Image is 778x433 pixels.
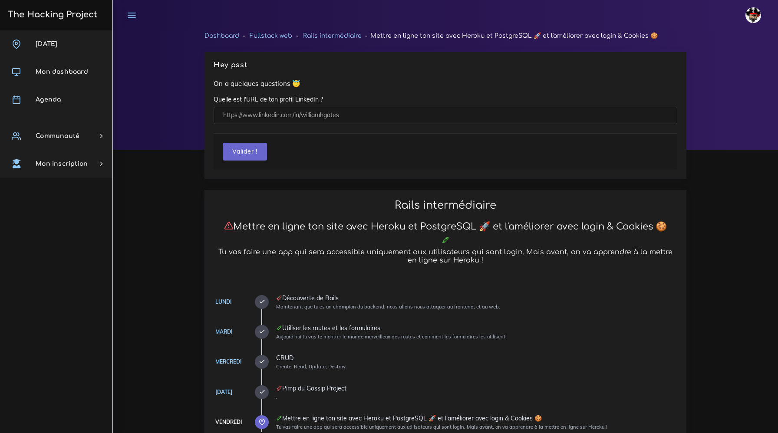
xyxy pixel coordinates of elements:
span: Communauté [36,133,79,139]
input: https://www.linkedin.com/in/williamhgates [214,107,677,125]
div: Pimp du Gossip Project [276,385,677,391]
h5: Hey psst [214,61,677,69]
a: Mercredi [215,358,241,365]
a: Rails intermédiaire [303,33,362,39]
h3: The Hacking Project [5,10,97,20]
a: Fullstack web [250,33,292,39]
span: [DATE] [36,41,57,47]
h2: Rails intermédiaire [214,199,677,212]
span: Mon inscription [36,161,88,167]
a: Mardi [215,328,232,335]
span: Agenda [36,96,61,103]
div: Vendredi [215,417,242,427]
div: Utiliser les routes et les formulaires [276,325,677,331]
h3: Mettre en ligne ton site avec Heroku et PostgreSQL 🚀 et l'améliorer avec login & Cookies 🍪 [214,221,677,232]
a: Dashboard [204,33,239,39]
li: Mettre en ligne ton site avec Heroku et PostgreSQL 🚀 et l'améliorer avec login & Cookies 🍪 [362,30,658,41]
small: Maintenant que tu es un champion du backend, nous allons nous attaquer au frontend, et au web. [276,304,500,310]
a: [DATE] [215,389,232,395]
small: Create, Read, Update, Destroy. [276,364,347,370]
div: Découverte de Rails [276,295,677,301]
div: Mettre en ligne ton site avec Heroku et PostgreSQL 🚀 et l'améliorer avec login & Cookies 🍪 [276,415,677,421]
div: CRUD [276,355,677,361]
small: Tu vas faire une app qui sera accessible uniquement aux utilisateurs qui sont login. Mais avant, ... [276,424,607,430]
a: Lundi [215,299,231,305]
h5: Tu vas faire une app qui sera accessible uniquement aux utilisateurs qui sont login. Mais avant, ... [214,248,677,265]
img: avatar [745,7,761,23]
span: Mon dashboard [36,69,88,75]
button: Valider ! [223,143,267,161]
small: Aujourd'hui tu vas te montrer le monde merveilleux des routes et comment les formulaires les util... [276,334,505,340]
label: Quelle est l'URL de ton profil LinkedIn ? [214,95,323,104]
p: On a quelques questions 😇 [214,79,677,89]
small: . [276,394,277,400]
